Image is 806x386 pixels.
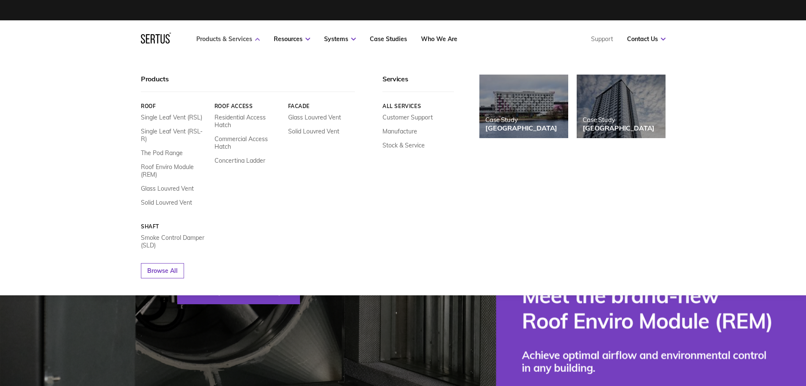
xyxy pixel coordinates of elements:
[274,35,310,43] a: Resources
[141,75,355,92] div: Products
[141,128,208,143] a: Single Leaf Vent (RSL-R)
[214,103,281,109] a: Roof Access
[382,75,454,92] div: Services
[214,114,281,129] a: Residential Access Hatch
[196,35,260,43] a: Products & Services
[141,114,202,121] a: Single Leaf Vent (RSL)
[141,149,183,157] a: The Pod Range
[382,103,454,109] a: All services
[485,116,557,124] div: Case Study
[141,185,194,192] a: Glass Louvred Vent
[421,35,457,43] a: Who We Are
[214,135,281,150] a: Commercial Access Hatch
[591,35,613,43] a: Support
[141,163,208,178] a: Roof Enviro Module (REM)
[288,114,341,121] a: Glass Louvred Vent
[288,128,339,135] a: Solid Louvred Vent
[382,114,433,121] a: Customer Support
[577,75,666,138] a: Case Study[GEOGRAPHIC_DATA]
[382,128,417,135] a: Manufacture
[324,35,356,43] a: Systems
[141,263,184,278] a: Browse All
[288,103,355,109] a: Facade
[382,142,425,149] a: Stock & Service
[485,124,557,132] div: [GEOGRAPHIC_DATA]
[141,103,208,109] a: Roof
[370,35,407,43] a: Case Studies
[627,35,666,43] a: Contact Us
[214,157,265,164] a: Concertina Ladder
[141,234,208,249] a: Smoke Control Damper (SLD)
[583,116,655,124] div: Case Study
[583,124,655,132] div: [GEOGRAPHIC_DATA]
[141,199,192,206] a: Solid Louvred Vent
[764,345,806,386] iframe: Chat Widget
[141,223,208,230] a: Shaft
[479,75,568,138] a: Case Study[GEOGRAPHIC_DATA]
